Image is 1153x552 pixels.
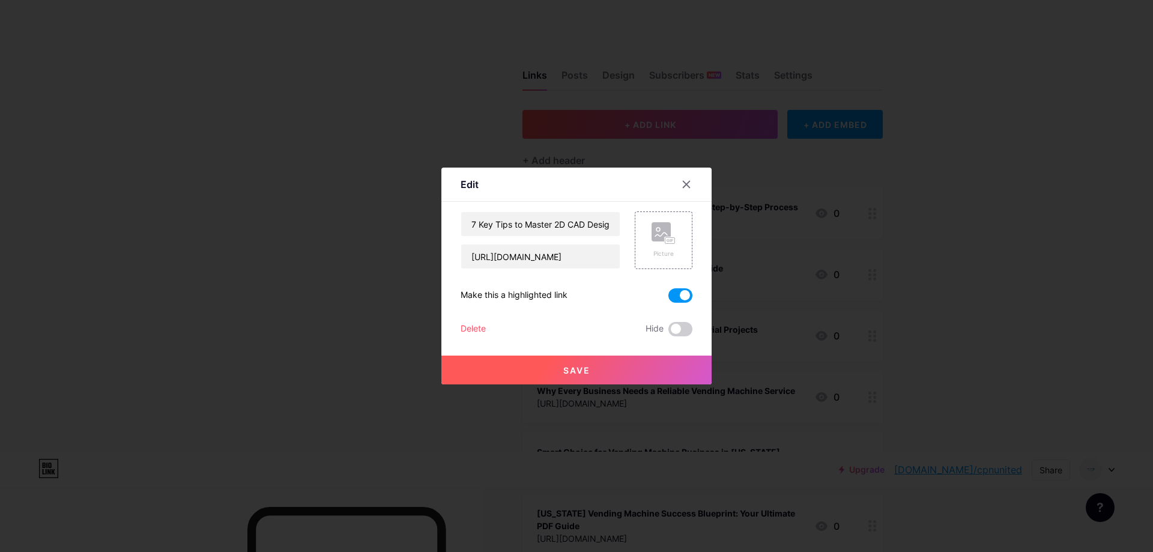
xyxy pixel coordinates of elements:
[461,244,620,268] input: URL
[461,322,486,336] div: Delete
[461,177,479,192] div: Edit
[563,365,590,375] span: Save
[646,322,664,336] span: Hide
[652,249,676,258] div: Picture
[461,212,620,236] input: Title
[461,288,567,303] div: Make this a highlighted link
[441,356,712,384] button: Save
